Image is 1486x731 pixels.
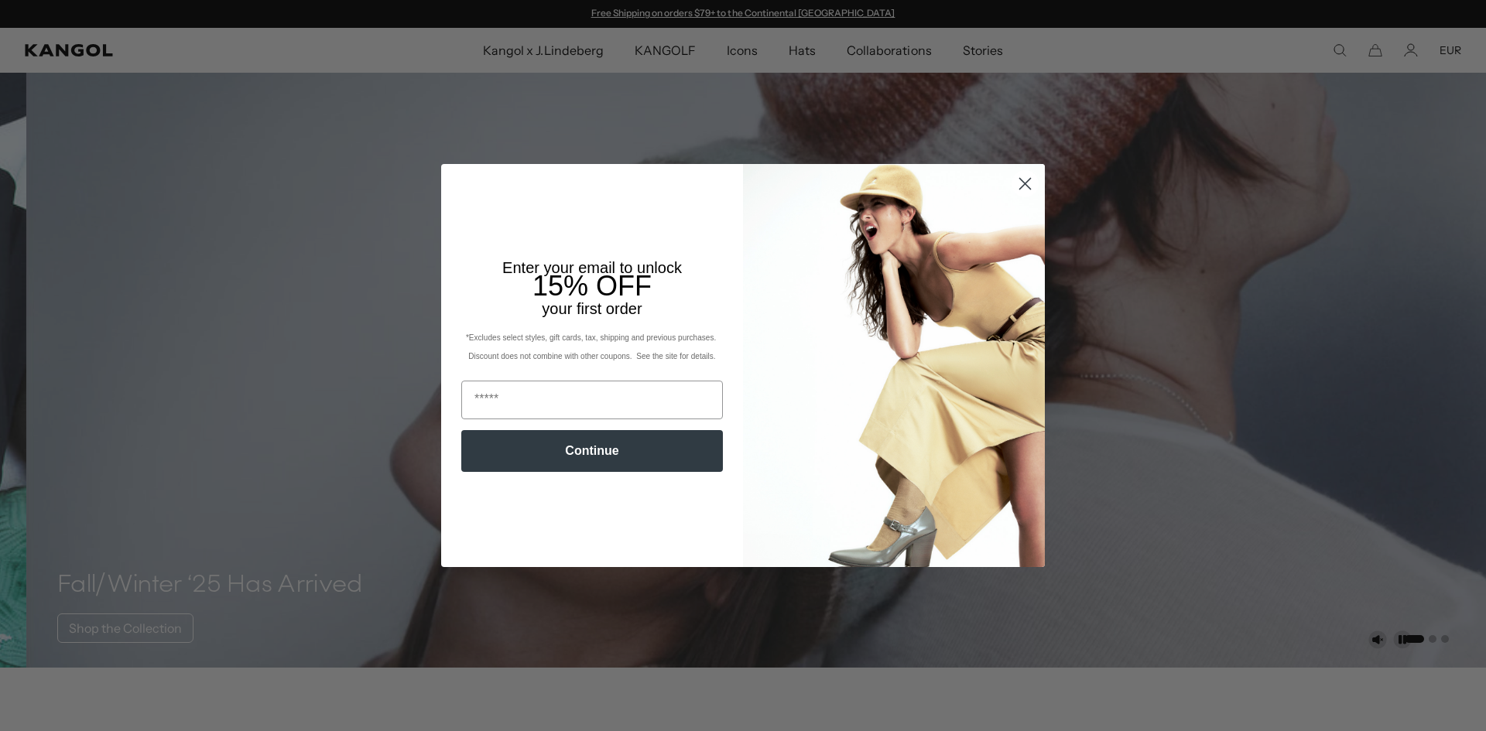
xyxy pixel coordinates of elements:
[532,270,652,302] span: 15% OFF
[542,300,642,317] span: your first order
[743,164,1045,566] img: 93be19ad-e773-4382-80b9-c9d740c9197f.jpeg
[461,430,723,472] button: Continue
[502,259,682,276] span: Enter your email to unlock
[1012,170,1039,197] button: Close dialog
[466,333,718,360] span: *Excludes select styles, gift cards, tax, shipping and previous purchases. Discount does not comb...
[461,381,723,419] input: Email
